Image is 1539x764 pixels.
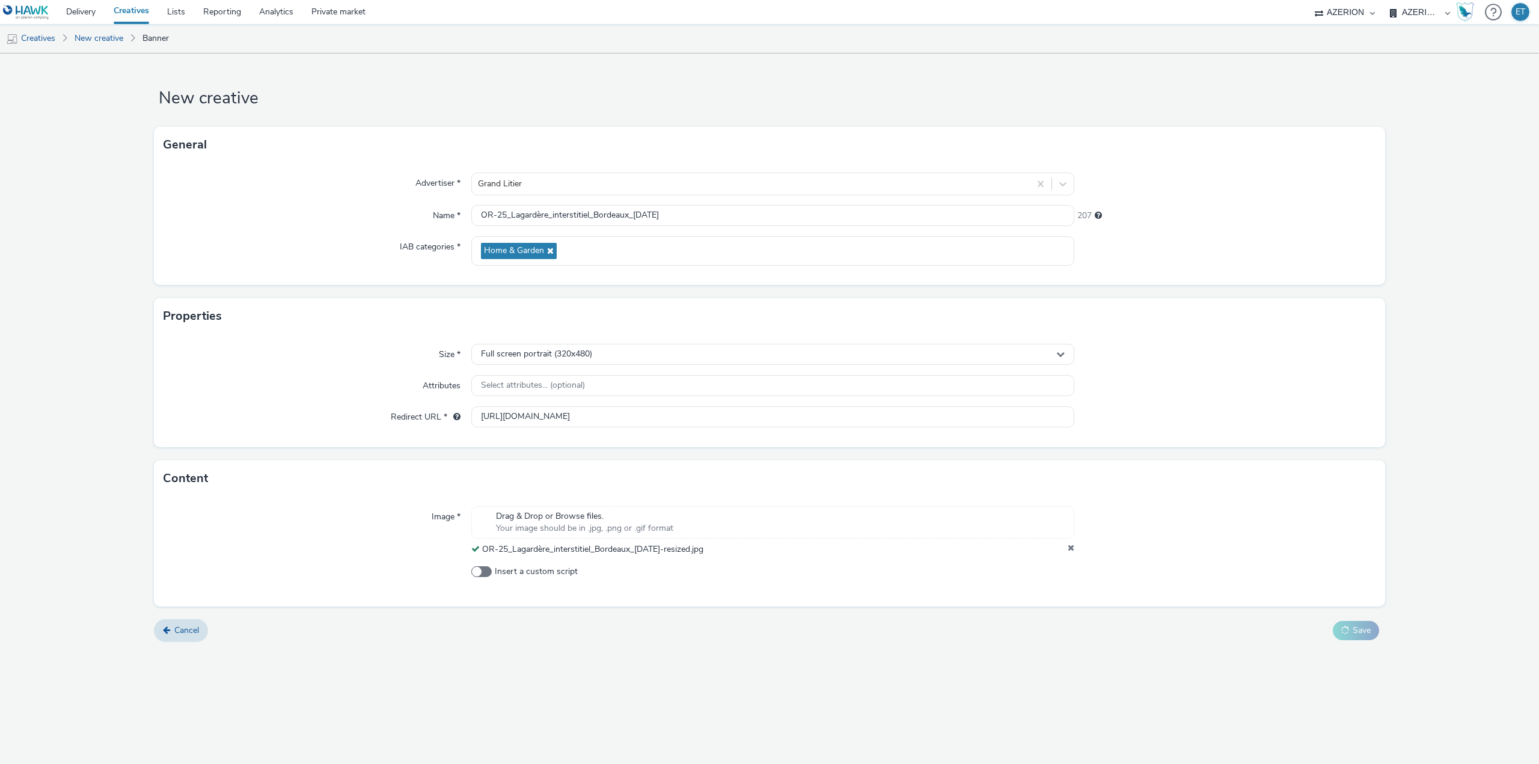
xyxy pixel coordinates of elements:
[471,205,1074,226] input: Name
[1333,621,1379,640] button: Save
[154,619,208,642] a: Cancel
[427,506,465,523] label: Image *
[484,246,544,256] span: Home & Garden
[386,406,465,423] label: Redirect URL *
[174,625,199,636] span: Cancel
[447,411,460,423] div: URL will be used as a validation URL with some SSPs and it will be the redirection URL of your cr...
[136,24,175,53] a: Banner
[471,406,1074,427] input: url...
[482,543,703,555] span: OR-25_Lagardère_interstitiel_Bordeaux_[DATE]-resized.jpg
[395,236,465,253] label: IAB categories *
[496,510,673,522] span: Drag & Drop or Browse files.
[1456,2,1474,22] img: Hawk Academy
[418,375,465,392] label: Attributes
[3,5,49,20] img: undefined Logo
[1353,625,1371,636] span: Save
[1077,210,1092,222] span: 207
[496,522,673,534] span: Your image should be in .jpg, .png or .gif format
[6,33,18,45] img: mobile
[163,136,207,154] h3: General
[1095,210,1102,222] div: Maximum 255 characters
[481,380,585,391] span: Select attributes... (optional)
[163,307,222,325] h3: Properties
[154,87,1385,110] h1: New creative
[434,344,465,361] label: Size *
[1516,3,1525,21] div: ET
[69,24,129,53] a: New creative
[481,349,592,359] span: Full screen portrait (320x480)
[428,205,465,222] label: Name *
[411,173,465,189] label: Advertiser *
[163,469,208,487] h3: Content
[1456,2,1479,22] a: Hawk Academy
[495,566,578,578] span: Insert a custom script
